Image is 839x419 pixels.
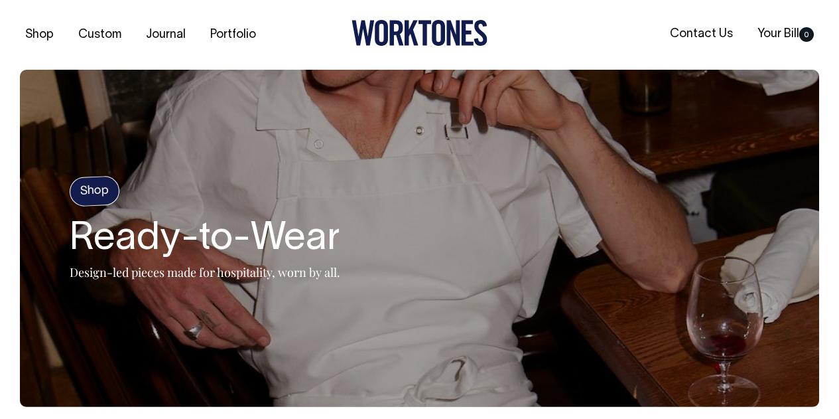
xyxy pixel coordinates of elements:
[141,24,191,46] a: Journal
[69,175,120,207] h4: Shop
[665,23,738,45] a: Contact Us
[799,27,814,42] span: 0
[70,264,340,280] p: Design-led pieces made for hospitality, worn by all.
[205,24,261,46] a: Portfolio
[70,218,340,261] h2: Ready-to-Wear
[20,24,59,46] a: Shop
[73,24,127,46] a: Custom
[752,23,819,45] a: Your Bill0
